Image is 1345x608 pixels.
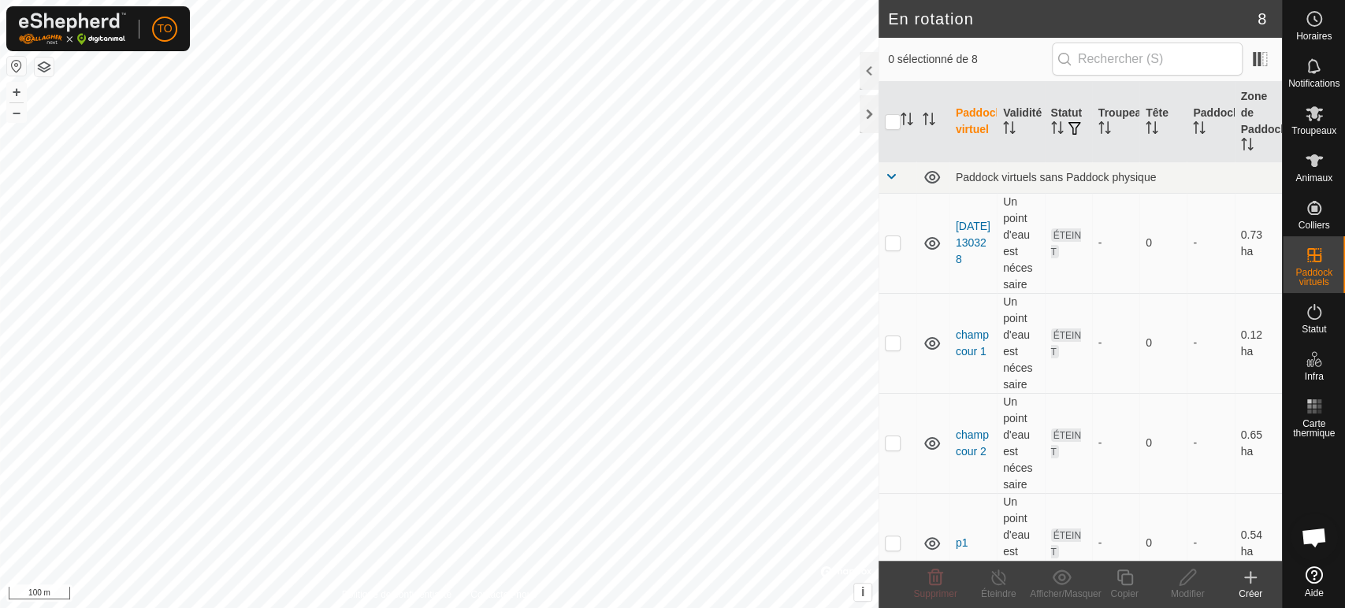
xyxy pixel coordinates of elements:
[997,293,1044,393] td: Un point d'eau est nécessaire
[854,584,871,601] button: i
[1235,393,1282,493] td: 0.65 ha
[1296,32,1332,41] span: Horaires
[1304,588,1323,598] span: Aide
[1139,193,1187,293] td: 0
[157,20,172,37] span: TO
[19,13,126,45] img: Logo Gallagher
[956,171,1276,184] div: Paddock virtuels sans Paddock physique
[7,83,26,102] button: +
[1051,124,1064,136] p-sorticon: Activer pour trier
[1187,493,1234,593] td: -
[1235,193,1282,293] td: 0.73 ha
[1093,587,1156,601] div: Copier
[1235,82,1282,162] th: Zone de Paddock
[997,82,1044,162] th: Validité
[1235,293,1282,393] td: 0.12 ha
[1295,173,1332,183] span: Animaux
[1298,221,1329,230] span: Colliers
[956,220,990,265] a: [DATE] 130328
[1291,126,1336,135] span: Troupeaux
[1051,428,1082,458] span: ÉTEINT
[1030,587,1093,601] div: Afficher/Masquer
[901,115,913,128] p-sorticon: Activer pour trier
[1045,82,1092,162] th: Statut
[1193,124,1206,136] p-sorticon: Activer pour trier
[1146,124,1158,136] p-sorticon: Activer pour trier
[1139,493,1187,593] td: 0
[1187,293,1234,393] td: -
[1304,372,1323,381] span: Infra
[1258,7,1266,31] span: 8
[1139,293,1187,393] td: 0
[949,82,997,162] th: Paddock virtuel
[997,393,1044,493] td: Un point d'eau est nécessaire
[967,587,1030,601] div: Éteindre
[35,57,54,76] button: Couches de carte
[1003,124,1016,136] p-sorticon: Activer pour trier
[861,585,864,599] span: i
[1098,535,1133,551] div: -
[470,588,537,602] a: Contactez-nous
[1219,587,1282,601] div: Créer
[1139,393,1187,493] td: 0
[1092,82,1139,162] th: Troupeau
[997,493,1044,593] td: Un point d'eau est nécessaire
[342,588,451,602] a: Politique de confidentialité
[956,536,968,549] a: p1
[1052,43,1243,76] input: Rechercher (S)
[888,9,1258,28] h2: En rotation
[1283,560,1345,604] a: Aide
[997,193,1044,293] td: Un point d'eau est nécessaire
[1187,82,1234,162] th: Paddock
[923,115,935,128] p-sorticon: Activer pour trier
[7,103,26,122] button: –
[888,51,1052,68] span: 0 sélectionné de 8
[1098,335,1133,351] div: -
[1287,419,1341,438] span: Carte thermique
[1235,493,1282,593] td: 0.54 ha
[1302,324,1326,334] span: Statut
[1051,328,1082,358] span: ÉTEINT
[7,57,26,76] button: Réinitialiser la carte
[1187,193,1234,293] td: -
[1288,79,1339,88] span: Notifications
[1291,513,1338,561] div: Open chat
[1098,235,1133,251] div: -
[1241,140,1254,153] p-sorticon: Activer pour trier
[1098,124,1111,136] p-sorticon: Activer pour trier
[1051,528,1082,558] span: ÉTEINT
[1139,82,1187,162] th: Tête
[1187,393,1234,493] td: -
[956,328,989,358] a: champ cour 1
[1051,228,1082,258] span: ÉTEINT
[913,588,957,599] span: Supprimer
[1098,435,1133,451] div: -
[1287,268,1341,287] span: Paddock virtuels
[1156,587,1219,601] div: Modifier
[956,428,989,458] a: champ cour 2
